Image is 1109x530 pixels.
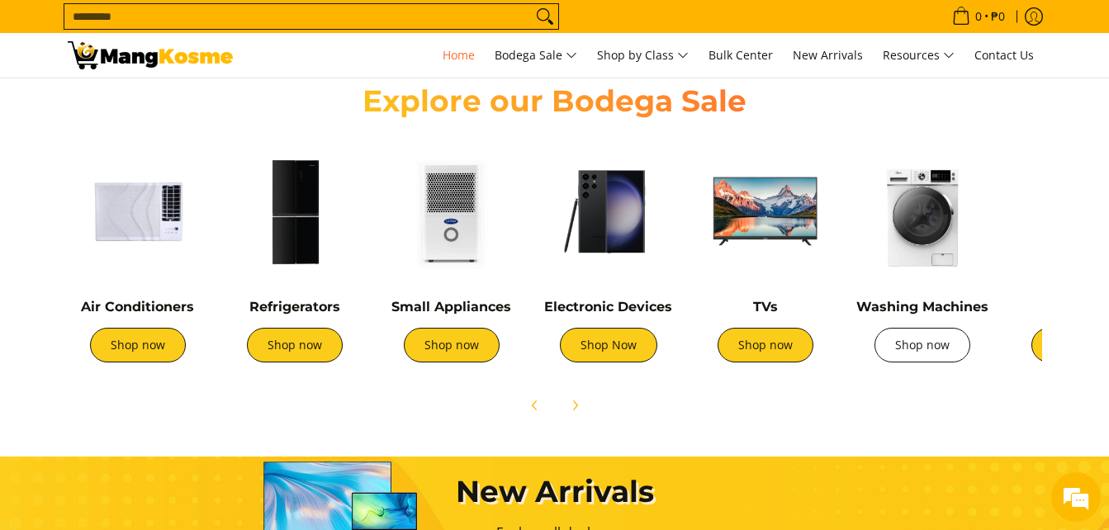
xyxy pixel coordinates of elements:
[517,387,553,424] button: Previous
[784,33,871,78] a: New Arrivals
[486,33,585,78] a: Bodega Sale
[709,47,773,63] span: Bulk Center
[90,328,186,362] a: Shop now
[532,4,558,29] button: Search
[249,33,1042,78] nav: Main Menu
[966,33,1042,78] a: Contact Us
[874,328,970,362] a: Shop now
[988,11,1007,22] span: ₱0
[538,141,679,282] img: Electronic Devices
[434,33,483,78] a: Home
[404,328,500,362] a: Shop now
[753,299,778,315] a: TVs
[247,328,343,362] a: Shop now
[883,45,955,66] span: Resources
[856,299,988,315] a: Washing Machines
[560,328,657,362] a: Shop Now
[557,387,593,424] button: Next
[544,299,672,315] a: Electronic Devices
[495,45,577,66] span: Bodega Sale
[874,33,963,78] a: Resources
[81,299,194,315] a: Air Conditioners
[68,41,233,69] img: Mang Kosme: Your Home Appliances Warehouse Sale Partner!
[443,47,475,63] span: Home
[315,83,794,120] h2: Explore our Bodega Sale
[974,47,1034,63] span: Contact Us
[597,45,689,66] span: Shop by Class
[589,33,697,78] a: Shop by Class
[700,33,781,78] a: Bulk Center
[947,7,1010,26] span: •
[225,141,365,282] img: Refrigerators
[391,299,511,315] a: Small Appliances
[382,141,522,282] img: Small Appliances
[695,141,836,282] img: TVs
[793,47,863,63] span: New Arrivals
[68,141,208,282] img: Air Conditioners
[973,11,984,22] span: 0
[718,328,813,362] a: Shop now
[249,299,340,315] a: Refrigerators
[852,141,993,282] img: Washing Machines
